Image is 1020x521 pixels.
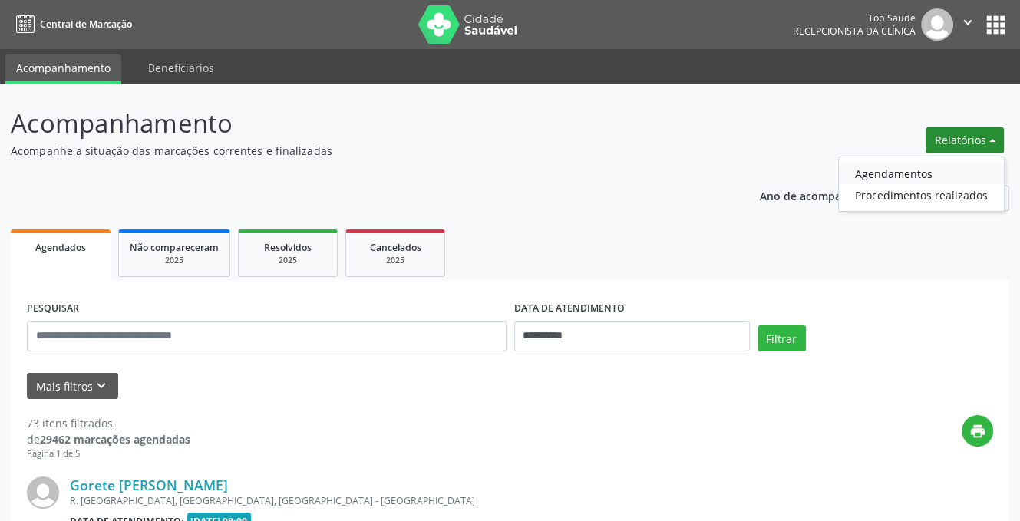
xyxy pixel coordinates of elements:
[137,54,225,81] a: Beneficiários
[35,241,86,254] span: Agendados
[40,432,190,447] strong: 29462 marcações agendadas
[27,297,79,321] label: PESQUISAR
[11,104,710,143] p: Acompanhamento
[926,127,1004,153] button: Relatórios
[370,241,421,254] span: Cancelados
[839,163,1004,184] a: Agendamentos
[40,18,132,31] span: Central de Marcação
[11,12,132,37] a: Central de Marcação
[838,157,1005,212] ul: Relatórios
[93,378,110,394] i: keyboard_arrow_down
[11,143,710,159] p: Acompanhe a situação das marcações correntes e finalizadas
[5,54,121,84] a: Acompanhamento
[793,12,916,25] div: Top Saude
[70,476,228,493] a: Gorete [PERSON_NAME]
[27,447,190,460] div: Página 1 de 5
[130,255,219,266] div: 2025
[760,186,896,205] p: Ano de acompanhamento
[27,373,118,400] button: Mais filtroskeyboard_arrow_down
[921,8,953,41] img: img
[27,415,190,431] div: 73 itens filtrados
[959,14,976,31] i: 
[758,325,806,351] button: Filtrar
[953,8,982,41] button: 
[27,431,190,447] div: de
[249,255,326,266] div: 2025
[962,415,993,447] button: print
[839,184,1004,206] a: Procedimentos realizados
[70,494,763,507] div: R. [GEOGRAPHIC_DATA], [GEOGRAPHIC_DATA], [GEOGRAPHIC_DATA] - [GEOGRAPHIC_DATA]
[793,25,916,38] span: Recepcionista da clínica
[514,297,625,321] label: DATA DE ATENDIMENTO
[27,476,59,509] img: img
[357,255,434,266] div: 2025
[130,241,219,254] span: Não compareceram
[982,12,1009,38] button: apps
[969,423,986,440] i: print
[264,241,312,254] span: Resolvidos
